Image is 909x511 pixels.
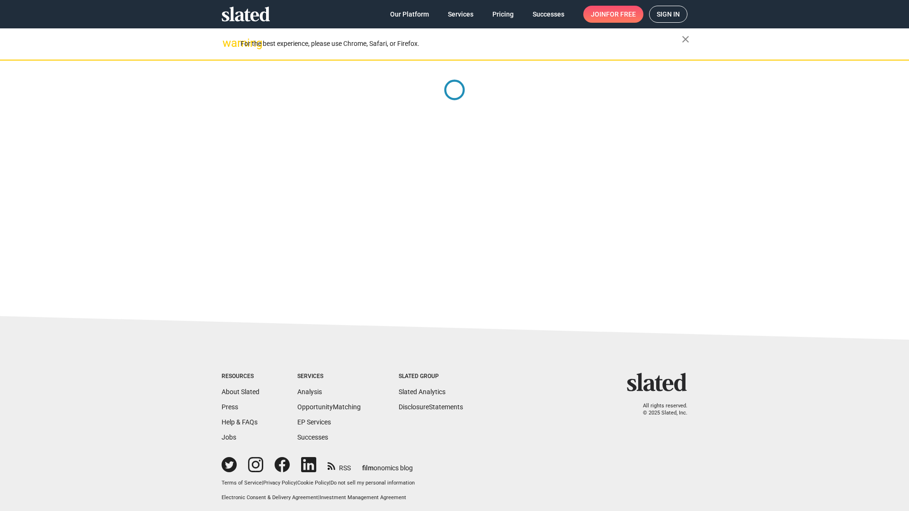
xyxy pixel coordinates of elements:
[297,418,331,426] a: EP Services
[606,6,636,23] span: for free
[297,403,361,411] a: OpportunityMatching
[657,6,680,22] span: Sign in
[440,6,481,23] a: Services
[680,34,691,45] mat-icon: close
[296,480,297,486] span: |
[262,480,263,486] span: |
[591,6,636,23] span: Join
[222,418,258,426] a: Help & FAQs
[241,37,682,50] div: For the best experience, please use Chrome, Safari, or Firefox.
[362,456,413,473] a: filmonomics blog
[222,403,238,411] a: Press
[297,388,322,396] a: Analysis
[633,403,687,416] p: All rights reserved. © 2025 Slated, Inc.
[222,494,318,501] a: Electronic Consent & Delivery Agreement
[297,373,361,380] div: Services
[448,6,473,23] span: Services
[399,373,463,380] div: Slated Group
[222,388,259,396] a: About Slated
[583,6,643,23] a: Joinfor free
[399,388,446,396] a: Slated Analytics
[330,480,415,487] button: Do not sell my personal information
[222,480,262,486] a: Terms of Service
[328,458,351,473] a: RSS
[362,464,374,472] span: film
[297,433,328,441] a: Successes
[485,6,521,23] a: Pricing
[318,494,320,501] span: |
[222,373,259,380] div: Resources
[222,433,236,441] a: Jobs
[399,403,463,411] a: DisclosureStatements
[383,6,437,23] a: Our Platform
[297,480,329,486] a: Cookie Policy
[223,37,234,49] mat-icon: warning
[525,6,572,23] a: Successes
[329,480,330,486] span: |
[390,6,429,23] span: Our Platform
[533,6,564,23] span: Successes
[492,6,514,23] span: Pricing
[263,480,296,486] a: Privacy Policy
[320,494,406,501] a: Investment Management Agreement
[649,6,687,23] a: Sign in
